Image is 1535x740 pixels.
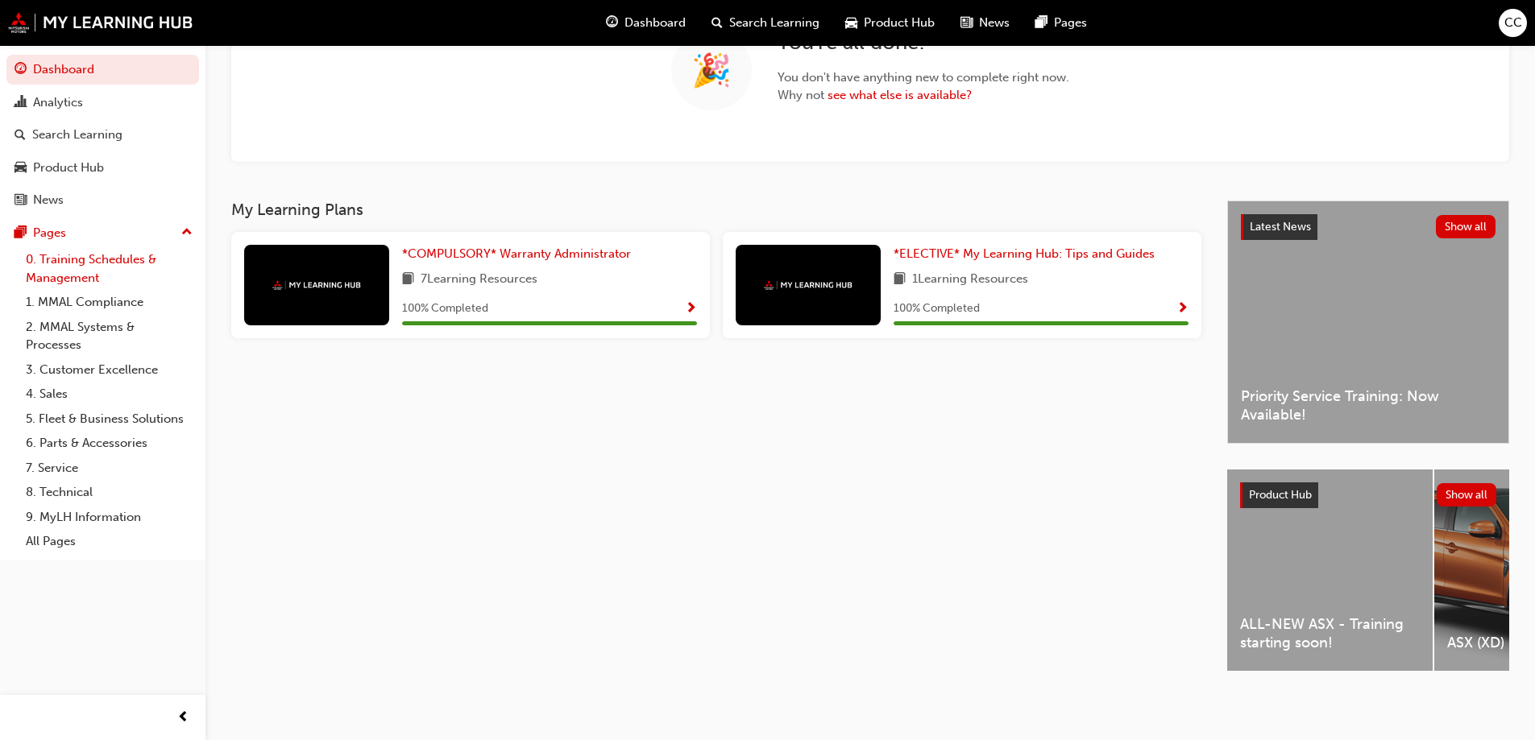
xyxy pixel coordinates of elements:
a: Search Learning [6,120,199,150]
a: *ELECTIVE* My Learning Hub: Tips and Guides [894,245,1161,263]
a: News [6,185,199,215]
button: Show Progress [1176,299,1189,319]
a: 5. Fleet & Business Solutions [19,407,199,432]
a: car-iconProduct Hub [832,6,948,39]
div: Pages [33,224,66,242]
div: Search Learning [32,126,122,144]
a: Product Hub [6,153,199,183]
img: mmal [764,280,853,291]
span: Search Learning [729,14,819,32]
a: 0. Training Schedules & Management [19,247,199,290]
span: Pages [1054,14,1087,32]
span: 100 % Completed [402,300,488,318]
span: pages-icon [15,226,27,241]
a: Analytics [6,88,199,118]
span: prev-icon [177,708,189,728]
div: Analytics [33,93,83,112]
span: CC [1504,14,1522,32]
a: ALL-NEW ASX - Training starting soon! [1227,469,1433,671]
span: pages-icon [1035,13,1048,33]
span: 1 Learning Resources [912,270,1028,290]
a: 8. Technical [19,480,199,505]
span: book-icon [894,270,906,290]
span: *ELECTIVE* My Learning Hub: Tips and Guides [894,246,1155,261]
span: chart-icon [15,96,27,110]
a: 6. Parts & Accessories [19,431,199,456]
a: 4. Sales [19,382,199,407]
a: 2. MMAL Systems & Processes [19,315,199,358]
span: News [979,14,1010,32]
span: car-icon [15,161,27,176]
button: Pages [6,218,199,248]
span: book-icon [402,270,414,290]
button: Show all [1436,215,1496,238]
a: 7. Service [19,456,199,481]
h3: My Learning Plans [231,201,1201,219]
span: search-icon [15,128,26,143]
span: Product Hub [1249,488,1312,502]
a: 9. MyLH Information [19,505,199,530]
a: All Pages [19,529,199,554]
a: Latest NewsShow all [1241,214,1496,240]
span: Product Hub [864,14,935,32]
span: news-icon [15,193,27,208]
img: mmal [272,280,361,291]
a: 3. Customer Excellence [19,358,199,382]
a: pages-iconPages [1023,6,1100,39]
span: Priority Service Training: Now Available! [1241,387,1496,424]
span: Why not [778,86,1069,105]
span: Dashboard [624,14,686,32]
a: Dashboard [6,55,199,85]
span: search-icon [711,13,723,33]
a: search-iconSearch Learning [699,6,832,39]
span: 🎉 [691,61,732,80]
button: Show all [1437,483,1497,506]
span: 100 % Completed [894,300,980,318]
a: news-iconNews [948,6,1023,39]
img: mmal [8,12,193,33]
a: guage-iconDashboard [593,6,699,39]
a: 1. MMAL Compliance [19,290,199,315]
a: Product HubShow all [1240,482,1496,508]
span: guage-icon [606,13,618,33]
a: Latest NewsShow allPriority Service Training: Now Available! [1227,201,1509,444]
button: CC [1499,9,1527,37]
span: up-icon [181,222,193,243]
span: You don't have anything new to complete right now. [778,68,1069,87]
span: 7 Learning Resources [421,270,537,290]
div: Product Hub [33,159,104,177]
span: *COMPULSORY* Warranty Administrator [402,246,631,261]
span: Show Progress [1176,302,1189,316]
span: Latest News [1250,220,1311,234]
span: Show Progress [685,302,697,316]
span: guage-icon [15,63,27,77]
button: DashboardAnalyticsSearch LearningProduct HubNews [6,52,199,218]
a: see what else is available? [828,88,972,102]
span: ALL-NEW ASX - Training starting soon! [1240,615,1420,651]
div: News [33,191,64,209]
span: news-icon [960,13,973,33]
button: Show Progress [685,299,697,319]
span: car-icon [845,13,857,33]
a: *COMPULSORY* Warranty Administrator [402,245,637,263]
